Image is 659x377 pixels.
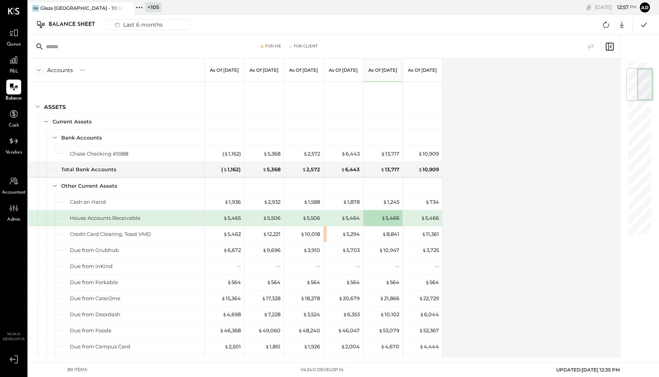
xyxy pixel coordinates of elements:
[223,166,228,172] span: $
[0,80,27,102] a: Balance
[0,134,27,156] a: Vendors
[435,263,439,270] div: --
[262,247,267,253] span: $
[70,198,106,206] div: Cash on Hand
[222,311,241,318] div: 4,698
[380,166,385,172] span: $
[343,311,360,318] div: 6,353
[339,295,360,302] div: 20,679
[264,311,280,318] div: 7,228
[227,279,231,285] span: $
[223,230,241,238] div: 5,462
[106,19,190,30] button: Last 6 months
[40,5,122,11] div: Glaze [GEOGRAPHIC_DATA] - 110 Uni
[32,5,39,12] div: GU
[267,279,280,286] div: 564
[420,311,439,318] div: 6,044
[263,231,267,237] span: $
[53,118,92,125] div: Current Assets
[639,1,651,14] button: Ar
[49,18,103,31] div: Balance Sheet
[44,103,66,111] div: ASSETS
[383,199,387,205] span: $
[262,295,280,302] div: 17,328
[145,2,162,12] div: + 105
[419,295,439,302] div: 22,729
[0,53,27,75] a: P&L
[300,295,320,302] div: 18,278
[264,311,268,317] span: $
[338,327,360,334] div: 46,047
[341,166,345,172] span: $
[341,343,360,350] div: 2,004
[294,43,318,49] div: For Client
[7,216,20,223] span: Admin
[339,295,343,301] span: $
[262,166,280,173] div: 5,368
[223,214,241,222] div: 5,465
[303,246,320,254] div: 3,910
[341,343,345,350] span: $
[419,295,423,301] span: $
[381,150,385,157] span: $
[379,327,399,334] div: 53,079
[382,231,386,237] span: $
[341,166,360,173] div: 6,443
[221,166,241,173] div: ( 1,162 )
[303,247,308,253] span: $
[379,247,383,253] span: $
[368,67,397,73] p: As of [DATE]
[419,327,439,334] div: 52,367
[70,214,140,222] div: House Accounts Receivable
[395,263,399,270] div: --
[302,214,320,222] div: 5,506
[302,215,307,221] span: $
[224,198,241,206] div: 1,936
[110,20,166,30] div: Last 6 months
[70,230,151,238] div: Credit Card Clearing, Toast VMD
[5,149,22,156] span: Vendors
[381,215,386,221] span: $
[418,166,422,172] span: $
[223,246,241,254] div: 6,672
[210,67,239,73] p: As of [DATE]
[316,263,320,270] div: --
[585,3,593,11] div: copy link
[61,166,117,173] div: Total Bank Accounts
[263,215,267,221] span: $
[425,279,430,285] span: $
[595,4,637,11] div: [DATE]
[262,246,280,254] div: 9,696
[263,150,280,158] div: 5,368
[341,150,360,158] div: 6,443
[9,68,18,75] span: P&L
[381,150,399,158] div: 13,717
[425,279,439,286] div: 564
[9,122,19,129] span: Cash
[418,150,422,157] span: $
[346,279,350,285] span: $
[249,67,279,73] p: As of [DATE]
[265,343,269,350] span: $
[418,166,439,173] div: 10,909
[70,150,128,158] div: Chase Checking #5988
[422,230,439,238] div: 11,361
[425,198,439,206] div: 734
[556,367,620,373] span: UPDATED: [DATE] 12:35 PM
[298,327,302,333] span: $
[303,150,320,158] div: 2,572
[356,263,360,270] div: --
[303,150,308,157] span: $
[341,150,346,157] span: $
[383,198,399,206] div: 1,245
[221,295,241,302] div: 15,364
[341,214,360,222] div: 5,464
[224,150,228,157] span: $
[306,279,311,285] span: $
[425,199,430,205] span: $
[380,311,384,317] span: $
[303,311,320,318] div: 3,524
[300,231,305,237] span: $
[258,327,280,334] div: 49,060
[265,43,281,49] div: For Me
